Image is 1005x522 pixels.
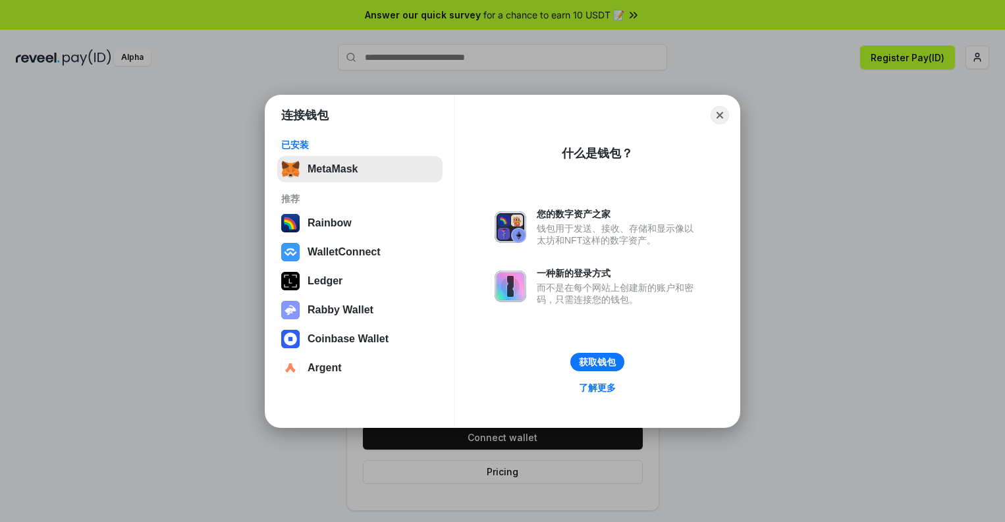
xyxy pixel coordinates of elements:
div: 您的数字资产之家 [537,208,700,220]
div: 什么是钱包？ [562,145,633,161]
button: MetaMask [277,156,443,182]
img: svg+xml,%3Csvg%20xmlns%3D%22http%3A%2F%2Fwww.w3.org%2F2000%2Fsvg%22%20width%3D%2228%22%20height%3... [281,272,300,290]
img: svg+xml,%3Csvg%20width%3D%2228%22%20height%3D%2228%22%20viewBox%3D%220%200%2028%2028%22%20fill%3D... [281,243,300,261]
button: Coinbase Wallet [277,326,443,352]
button: Argent [277,355,443,381]
button: WalletConnect [277,239,443,265]
button: Rabby Wallet [277,297,443,323]
div: 已安装 [281,139,439,151]
div: WalletConnect [308,246,381,258]
div: Rainbow [308,217,352,229]
div: Argent [308,362,342,374]
img: svg+xml,%3Csvg%20xmlns%3D%22http%3A%2F%2Fwww.w3.org%2F2000%2Fsvg%22%20fill%3D%22none%22%20viewBox... [495,271,526,302]
img: svg+xml,%3Csvg%20xmlns%3D%22http%3A%2F%2Fwww.w3.org%2F2000%2Fsvg%22%20fill%3D%22none%22%20viewBox... [495,211,526,243]
div: MetaMask [308,163,358,175]
button: 获取钱包 [570,353,624,371]
button: Close [711,106,729,124]
div: 钱包用于发送、接收、存储和显示像以太坊和NFT这样的数字资产。 [537,222,700,246]
div: 推荐 [281,193,439,205]
div: 获取钱包 [579,356,616,368]
h1: 连接钱包 [281,107,329,123]
button: Rainbow [277,210,443,236]
img: svg+xml,%3Csvg%20width%3D%2228%22%20height%3D%2228%22%20viewBox%3D%220%200%2028%2028%22%20fill%3D... [281,330,300,348]
img: svg+xml,%3Csvg%20width%3D%2228%22%20height%3D%2228%22%20viewBox%3D%220%200%2028%2028%22%20fill%3D... [281,359,300,377]
div: Rabby Wallet [308,304,373,316]
div: 了解更多 [579,382,616,394]
div: 一种新的登录方式 [537,267,700,279]
img: svg+xml,%3Csvg%20fill%3D%22none%22%20height%3D%2233%22%20viewBox%3D%220%200%2035%2033%22%20width%... [281,160,300,178]
div: Ledger [308,275,342,287]
a: 了解更多 [571,379,624,396]
div: 而不是在每个网站上创建新的账户和密码，只需连接您的钱包。 [537,282,700,305]
img: svg+xml,%3Csvg%20xmlns%3D%22http%3A%2F%2Fwww.w3.org%2F2000%2Fsvg%22%20fill%3D%22none%22%20viewBox... [281,301,300,319]
button: Ledger [277,268,443,294]
img: svg+xml,%3Csvg%20width%3D%22120%22%20height%3D%22120%22%20viewBox%3D%220%200%20120%20120%22%20fil... [281,214,300,232]
div: Coinbase Wallet [308,333,389,345]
